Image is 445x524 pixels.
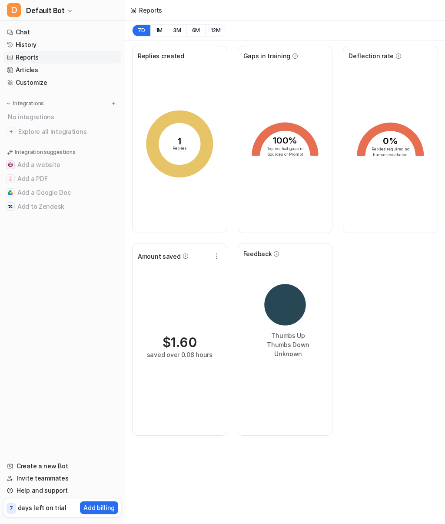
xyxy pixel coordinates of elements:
[163,334,197,350] div: $
[8,162,13,167] img: Add a website
[261,340,309,349] li: Thumbs Down
[150,24,168,37] button: 1M
[243,51,291,60] span: Gaps in training
[7,3,21,17] span: D
[5,100,11,107] img: expand menu
[3,99,46,108] button: Integrations
[138,252,181,261] span: Amount saved
[18,503,66,512] p: days left on trial
[7,127,16,136] img: explore all integrations
[3,77,121,89] a: Customize
[268,349,302,358] li: Unknown
[132,24,150,37] button: 7D
[139,6,162,15] div: Reports
[138,51,184,60] span: Replies created
[383,135,398,146] tspan: 0%
[26,4,65,17] span: Default Bot
[147,350,213,359] div: saved over 0.08 hours
[3,51,121,63] a: Reports
[8,176,13,181] img: Add a PDF
[13,100,44,107] p: Integrations
[373,152,408,157] tspan: human escalation
[178,136,181,147] tspan: 1
[15,148,75,156] p: Integration suggestions
[372,147,409,151] tspan: Replies required no
[3,172,121,186] button: Add a PDFAdd a PDF
[173,146,187,150] tspan: Replies
[205,24,226,37] button: 12M
[8,190,13,195] img: Add a Google Doc
[265,331,305,340] li: Thumbs Up
[5,110,121,124] div: No integrations
[243,249,272,258] span: Feedback
[171,334,197,350] span: 1.60
[83,503,115,512] p: Add billing
[80,501,118,514] button: Add billing
[349,51,394,60] span: Deflection rate
[3,484,121,497] a: Help and support
[3,200,121,214] button: Add to ZendeskAdd to Zendesk
[3,158,121,172] button: Add a websiteAdd a website
[272,135,297,146] tspan: 100%
[3,186,121,200] button: Add a Google DocAdd a Google Doc
[3,64,121,76] a: Articles
[3,460,121,472] a: Create a new Bot
[8,204,13,209] img: Add to Zendesk
[10,504,13,512] p: 7
[3,126,121,138] a: Explore all integrations
[18,125,118,139] span: Explore all integrations
[3,39,121,51] a: History
[168,24,186,37] button: 3M
[266,147,304,151] tspan: Replies had gaps in
[110,100,116,107] img: menu_add.svg
[267,152,303,157] tspan: Sources or Prompt
[3,26,121,38] a: Chat
[186,24,206,37] button: 6M
[3,472,121,484] a: Invite teammates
